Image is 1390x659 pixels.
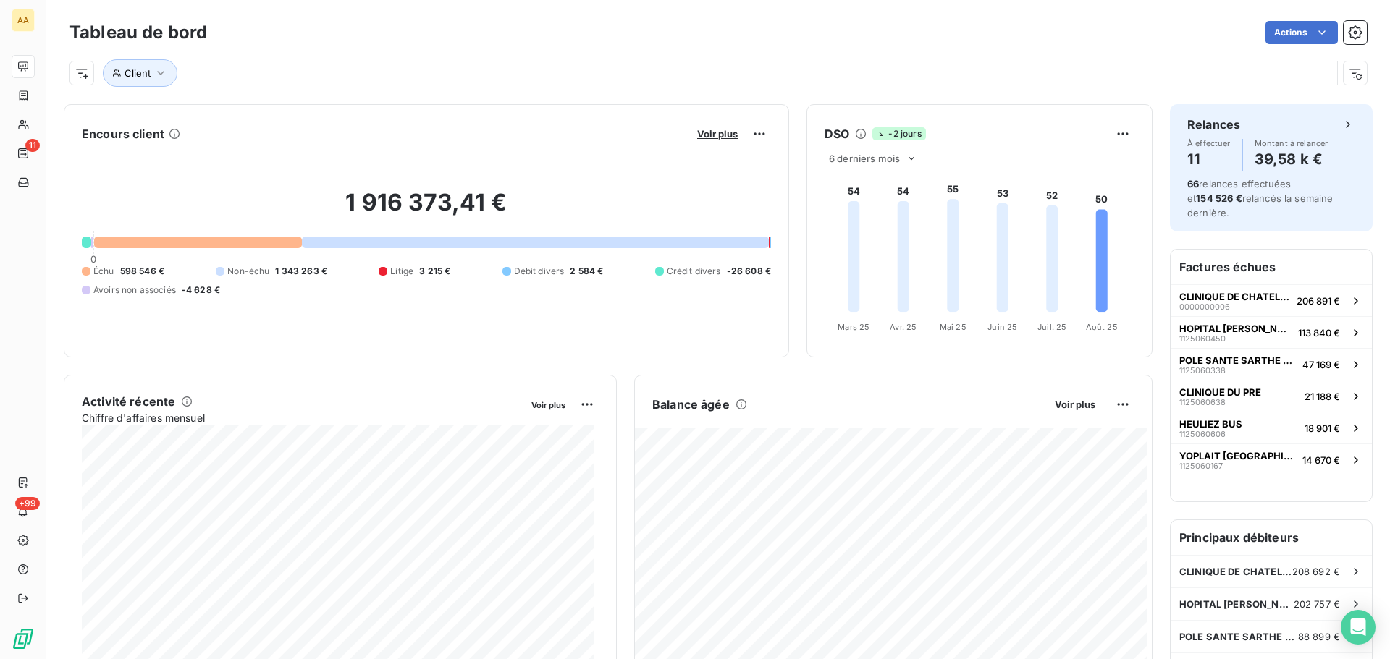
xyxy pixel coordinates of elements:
span: Échu [93,265,114,278]
tspan: Mars 25 [838,322,869,332]
span: CLINIQUE DE CHATELLERAULT [1179,566,1292,577]
span: +99 [15,497,40,510]
h4: 11 [1187,148,1231,171]
span: CLINIQUE DU PRE [1179,386,1261,398]
tspan: Juil. 25 [1037,322,1066,332]
span: Voir plus [531,400,565,410]
span: 1125060167 [1179,462,1223,470]
span: 88 899 € [1298,631,1340,642]
span: 66 [1187,178,1199,190]
span: À effectuer [1187,139,1231,148]
span: 113 840 € [1298,327,1340,339]
button: Voir plus [1050,398,1100,411]
button: Client [103,59,177,87]
span: 11 [25,139,40,152]
span: 18 901 € [1305,422,1340,434]
span: Montant à relancer [1255,139,1328,148]
span: HOPITAL [PERSON_NAME] L'ABBESSE [1179,323,1292,334]
tspan: Avr. 25 [890,322,917,332]
h6: Encours client [82,125,164,143]
span: -4 628 € [182,284,220,297]
span: 0000000006 [1179,302,1230,311]
span: 2 584 € [570,265,603,278]
tspan: Mai 25 [940,322,966,332]
span: Voir plus [1055,399,1095,410]
span: Crédit divers [667,265,721,278]
span: 3 215 € [419,265,450,278]
span: 6 derniers mois [829,153,900,164]
span: -26 608 € [727,265,771,278]
h6: Activité récente [82,393,175,410]
span: -2 jours [872,127,925,140]
h3: Tableau de bord [69,20,207,46]
tspan: Août 25 [1086,322,1118,332]
span: Avoirs non associés [93,284,176,297]
span: 208 692 € [1292,566,1340,577]
button: Voir plus [693,127,742,140]
h6: Relances [1187,116,1240,133]
button: CLINIQUE DE CHATELLERAULT0000000006206 891 € [1171,284,1372,316]
span: Non-échu [227,265,269,278]
span: Client [125,67,151,79]
h2: 1 916 373,41 € [82,188,771,231]
span: Litige [390,265,413,278]
h6: Principaux débiteurs [1171,520,1372,555]
span: HOPITAL [PERSON_NAME] L'ABBESSE [1179,598,1294,610]
span: 1125060638 [1179,398,1226,407]
span: CLINIQUE DE CHATELLERAULT [1179,291,1291,302]
div: AA [12,9,35,32]
img: Logo LeanPay [12,627,35,650]
span: 1 343 263 € [275,265,327,278]
button: YOPLAIT [GEOGRAPHIC_DATA]112506016714 670 € [1171,443,1372,475]
button: Actions [1265,21,1338,44]
span: YOPLAIT [GEOGRAPHIC_DATA] [1179,450,1297,462]
span: 206 891 € [1297,295,1340,307]
button: CLINIQUE DU PRE112506063821 188 € [1171,380,1372,412]
span: 1125060606 [1179,430,1226,438]
button: Voir plus [527,398,570,411]
span: 21 188 € [1305,391,1340,402]
span: 1125060338 [1179,366,1226,375]
span: Débit divers [514,265,565,278]
button: POLE SANTE SARTHE ET [GEOGRAPHIC_DATA]112506033847 169 € [1171,348,1372,380]
span: relances effectuées et relancés la semaine dernière. [1187,178,1334,218]
span: POLE SANTE SARTHE ET [GEOGRAPHIC_DATA] [1179,354,1297,366]
h6: DSO [825,125,849,143]
a: 11 [12,142,34,165]
h4: 39,58 k € [1255,148,1328,171]
span: Voir plus [697,128,738,140]
span: HEULIEZ BUS [1179,418,1242,430]
span: POLE SANTE SARTHE ET [GEOGRAPHIC_DATA] [1179,631,1298,642]
tspan: Juin 25 [987,322,1017,332]
button: HEULIEZ BUS112506060618 901 € [1171,412,1372,443]
span: 1125060450 [1179,334,1226,343]
span: 47 169 € [1302,359,1340,370]
h6: Factures échues [1171,250,1372,284]
h6: Balance âgée [652,396,730,413]
span: 154 526 € [1196,192,1242,204]
div: Open Intercom Messenger [1341,610,1376,645]
span: 202 757 € [1294,598,1340,610]
span: 0 [90,253,96,265]
button: HOPITAL [PERSON_NAME] L'ABBESSE1125060450113 840 € [1171,316,1372,348]
span: 598 546 € [120,265,164,278]
span: Chiffre d'affaires mensuel [82,410,521,425]
span: 14 670 € [1302,454,1340,466]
